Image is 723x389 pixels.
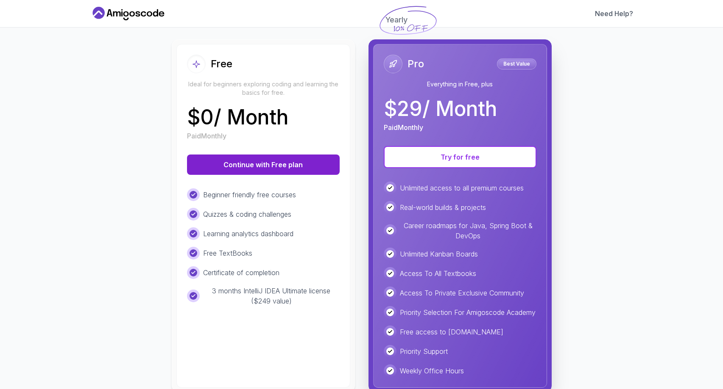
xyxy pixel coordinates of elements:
p: Career roadmaps for Java, Spring Boot & DevOps [400,221,536,241]
button: Continue with Free plan [187,154,340,175]
p: $ 29 / Month [384,99,497,119]
p: Free TextBooks [203,248,252,258]
p: Best Value [498,60,535,68]
p: Quizzes & coding challenges [203,209,291,219]
p: Access To All Textbooks [400,268,476,279]
p: Paid Monthly [384,122,423,132]
p: Priority Selection For Amigoscode Academy [400,307,536,317]
p: Unlimited access to all premium courses [400,183,524,193]
p: Learning analytics dashboard [203,229,293,239]
p: 3 months IntelliJ IDEA Ultimate license ($249 value) [203,286,340,306]
p: Free access to [DOMAIN_NAME] [400,327,503,337]
p: Real-world builds & projects [400,202,486,212]
h2: Pro [408,57,424,71]
p: Beginner friendly free courses [203,190,296,200]
p: Everything in Free, plus [384,80,536,88]
p: $ 0 / Month [187,107,288,127]
p: Ideal for beginners exploring coding and learning the basics for free. [187,80,340,97]
p: Priority Support [400,346,448,356]
button: Try for free [384,146,536,168]
p: Weekly Office Hours [400,366,464,376]
p: Access To Private Exclusive Community [400,288,524,298]
p: Unlimited Kanban Boards [400,249,478,259]
h2: Free [211,57,232,71]
p: Paid Monthly [187,131,226,141]
a: Need Help? [595,8,633,19]
p: Certificate of completion [203,268,279,278]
